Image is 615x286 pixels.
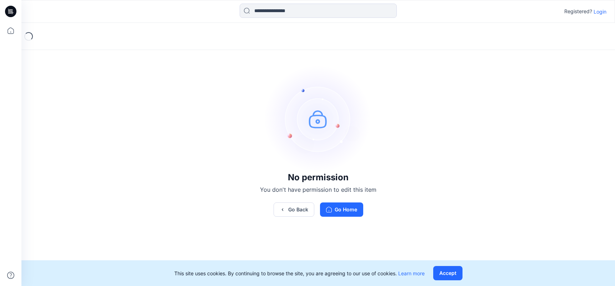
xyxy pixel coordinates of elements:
[260,185,376,194] p: You don't have permission to edit this item
[174,270,425,277] p: This site uses cookies. By continuing to browse the site, you are agreeing to our use of cookies.
[260,172,376,182] h3: No permission
[398,270,425,276] a: Learn more
[594,8,606,15] p: Login
[265,65,372,172] img: no-perm.svg
[564,7,592,16] p: Registered?
[433,266,462,280] button: Accept
[320,202,363,217] button: Go Home
[274,202,314,217] button: Go Back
